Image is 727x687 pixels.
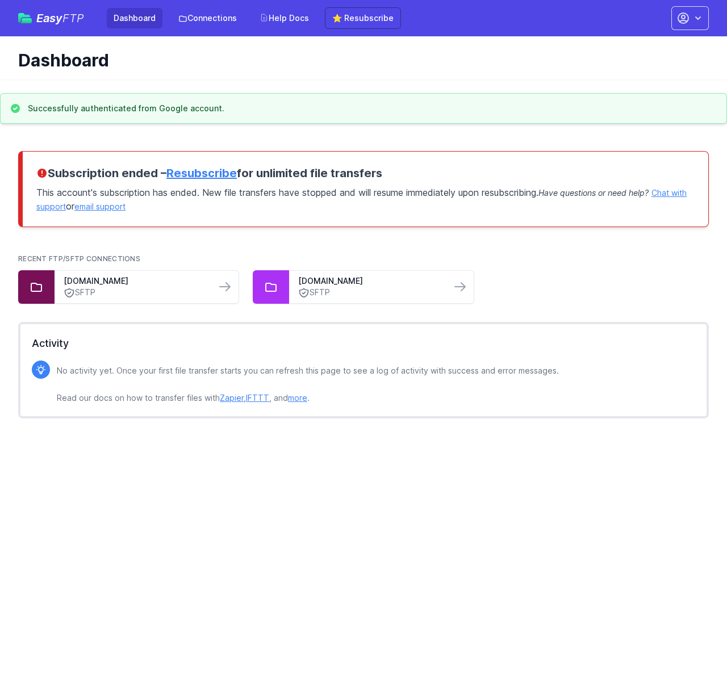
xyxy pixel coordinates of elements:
[64,287,207,299] a: SFTP
[64,275,207,287] a: [DOMAIN_NAME]
[298,287,441,299] a: SFTP
[253,8,316,28] a: Help Docs
[298,275,441,287] a: [DOMAIN_NAME]
[18,50,700,70] h1: Dashboard
[246,393,269,403] a: IFTTT
[32,336,695,351] h2: Activity
[538,188,649,198] span: Have questions or need help?
[36,12,84,24] span: Easy
[18,12,84,24] a: EasyFTP
[172,8,244,28] a: Connections
[36,181,695,213] p: This account's subscription has ended. New file transfers have stopped and will resume immediatel...
[57,364,559,405] p: No activity yet. Once your first file transfer starts you can refresh this page to see a log of a...
[18,254,709,263] h2: Recent FTP/SFTP Connections
[288,393,307,403] a: more
[18,13,32,23] img: easyftp_logo.png
[107,8,162,28] a: Dashboard
[325,7,401,29] a: ⭐ Resubscribe
[220,393,244,403] a: Zapier
[166,166,237,180] a: Resubscribe
[62,11,84,25] span: FTP
[28,103,224,114] h3: Successfully authenticated from Google account.
[74,202,126,211] a: email support
[36,165,695,181] h3: Subscription ended – for unlimited file transfers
